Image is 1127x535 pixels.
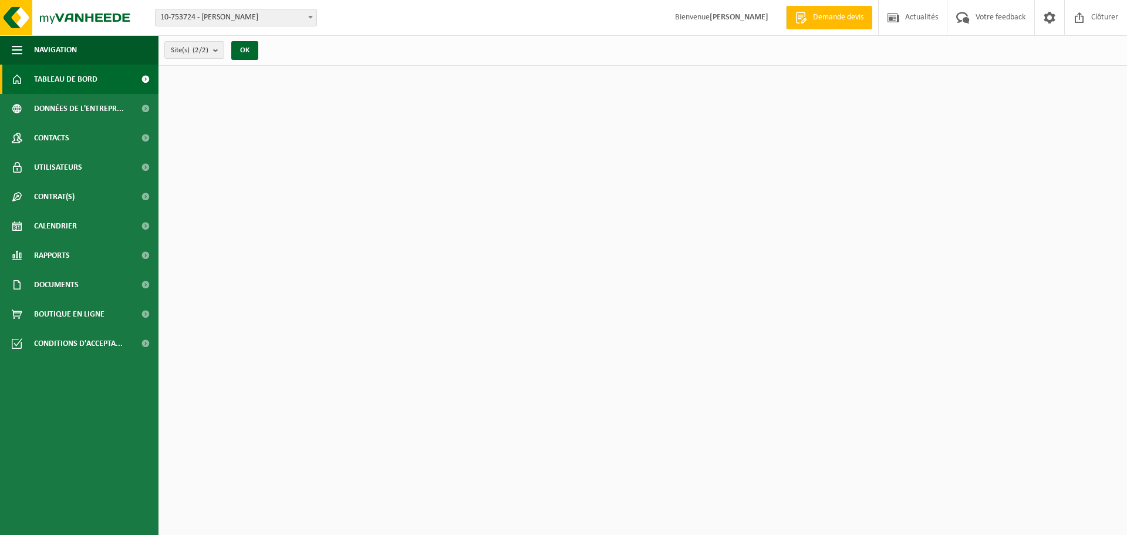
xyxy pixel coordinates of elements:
[34,270,79,300] span: Documents
[34,35,77,65] span: Navigation
[34,300,104,329] span: Boutique en ligne
[710,13,768,22] strong: [PERSON_NAME]
[34,123,69,153] span: Contacts
[156,9,316,26] span: 10-753724 - HAZARD ARNAUD SRL - PECQ
[34,329,123,358] span: Conditions d'accepta...
[786,6,872,29] a: Demande devis
[34,94,124,123] span: Données de l'entrepr...
[34,211,77,241] span: Calendrier
[810,12,866,23] span: Demande devis
[155,9,317,26] span: 10-753724 - HAZARD ARNAUD SRL - PECQ
[34,153,82,182] span: Utilisateurs
[193,46,208,54] count: (2/2)
[171,42,208,59] span: Site(s)
[164,41,224,59] button: Site(s)(2/2)
[231,41,258,60] button: OK
[34,241,70,270] span: Rapports
[34,65,97,94] span: Tableau de bord
[34,182,75,211] span: Contrat(s)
